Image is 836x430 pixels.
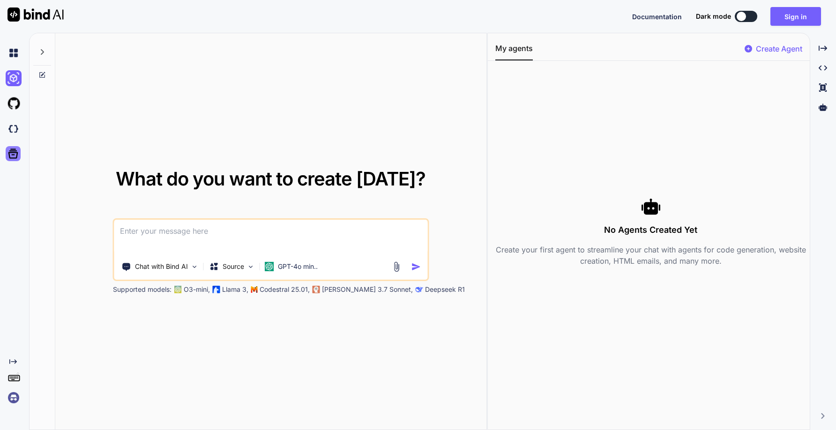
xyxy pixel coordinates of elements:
[174,286,182,293] img: GPT-4
[191,263,199,271] img: Pick Tools
[213,286,220,293] img: Llama2
[495,43,533,60] button: My agents
[116,167,425,190] span: What do you want to create [DATE]?
[6,70,22,86] img: ai-studio
[696,12,731,21] span: Dark mode
[113,285,172,294] p: Supported models:
[6,121,22,137] img: darkCloudIdeIcon
[425,285,465,294] p: Deepseek R1
[265,262,274,271] img: GPT-4o mini
[222,285,248,294] p: Llama 3,
[247,263,255,271] img: Pick Models
[6,45,22,61] img: chat
[6,96,22,111] img: githubLight
[756,43,802,54] p: Create Agent
[770,7,821,26] button: Sign in
[184,285,210,294] p: O3-mini,
[495,223,806,237] h3: No Agents Created Yet
[278,262,318,271] p: GPT-4o min..
[632,12,682,22] button: Documentation
[135,262,188,271] p: Chat with Bind AI
[411,262,421,272] img: icon
[6,390,22,406] img: signin
[313,286,320,293] img: claude
[223,262,244,271] p: Source
[260,285,310,294] p: Codestral 25.01,
[322,285,413,294] p: [PERSON_NAME] 3.7 Sonnet,
[7,7,64,22] img: Bind AI
[391,261,402,272] img: attachment
[632,13,682,21] span: Documentation
[251,286,258,293] img: Mistral-AI
[495,244,806,267] p: Create your first agent to streamline your chat with agents for code generation, website creation...
[416,286,423,293] img: claude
